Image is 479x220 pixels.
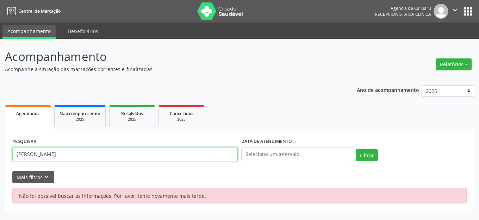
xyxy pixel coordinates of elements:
img: img [434,4,448,19]
p: Ano de acompanhamento [357,85,419,94]
span: Recepcionista da clínica [375,11,431,17]
i: keyboard_arrow_down [43,173,50,181]
button:  [448,4,462,19]
span: Resolvidos [121,111,143,117]
div: 2025 [60,117,100,122]
button: Relatórios [436,58,472,70]
div: 2025 [114,117,150,122]
button: Mais filtroskeyboard_arrow_down [12,171,54,183]
span: Agendados [16,111,39,117]
span: Central de Marcação [18,8,61,14]
span: Não compareceram [60,111,100,117]
div: Agencia de Caruaru [375,5,431,11]
a: Central de Marcação [5,5,61,17]
label: PESQUISAR [12,136,36,147]
input: Selecione um intervalo [241,147,352,161]
a: Beneficiários [63,25,103,37]
p: Acompanhe a situação das marcações correntes e finalizadas [5,65,333,73]
label: DATA DE ATENDIMENTO [241,136,292,147]
span: Cancelados [170,111,193,117]
div: Não foi possível buscar as informações. Por favor, tente novamente mais tarde. [12,188,467,203]
i:  [451,6,459,14]
div: 2025 [164,117,199,122]
button: Filtrar [356,149,378,161]
a: Acompanhamento [2,25,56,39]
p: Acompanhamento [5,48,333,65]
button: apps [462,5,474,18]
input: Nome, código do beneficiário ou CPF [12,147,238,161]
